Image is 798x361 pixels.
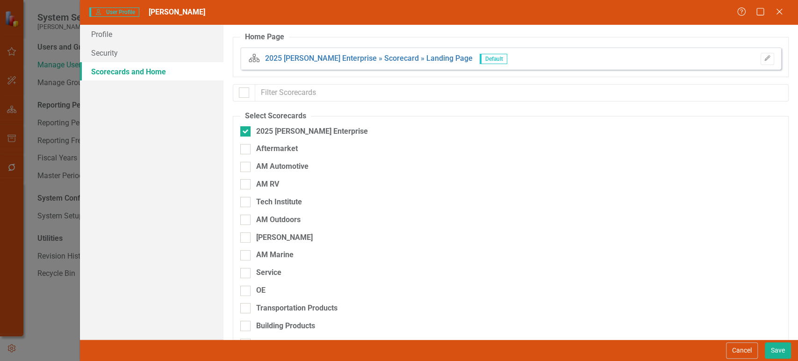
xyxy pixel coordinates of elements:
[765,342,791,359] button: Save
[256,267,281,278] div: Service
[80,25,223,43] a: Profile
[761,53,774,65] button: Please Save To Continue
[80,62,223,81] a: Scorecards and Home
[256,161,309,172] div: AM Automotive
[240,32,289,43] legend: Home Page
[726,342,758,359] button: Cancel
[255,84,789,101] input: Filter Scorecards
[265,54,473,63] a: 2025 [PERSON_NAME] Enterprise » Scorecard » Landing Page
[256,232,313,243] div: [PERSON_NAME]
[256,126,368,137] div: 2025 [PERSON_NAME] Enterprise
[240,111,311,122] legend: Select Scorecards
[149,7,205,16] span: [PERSON_NAME]
[256,321,315,332] div: Building Products
[256,179,279,190] div: AM RV
[80,43,223,62] a: Security
[480,54,507,64] span: Default
[89,7,139,17] span: User Profile
[256,285,266,296] div: OE
[256,250,294,260] div: AM Marine
[256,339,291,349] div: OE Marine
[256,215,301,225] div: AM Outdoors
[256,303,338,314] div: Transportation Products
[256,144,298,154] div: Aftermarket
[256,197,302,208] div: Tech Institute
